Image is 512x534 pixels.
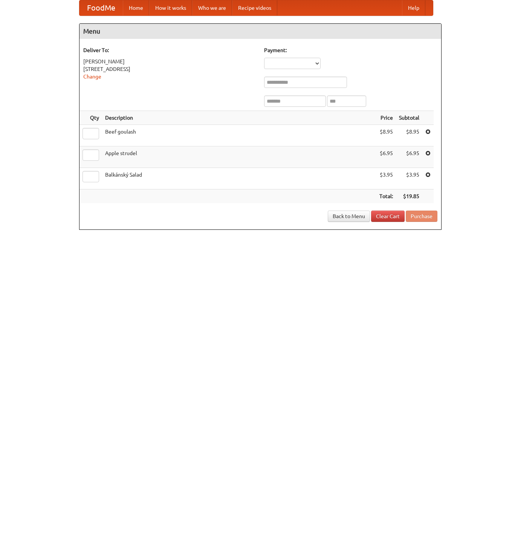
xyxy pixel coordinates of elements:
[79,24,441,39] h4: Menu
[328,211,370,222] a: Back to Menu
[102,168,376,189] td: Balkánský Salad
[102,111,376,125] th: Description
[406,211,437,222] button: Purchase
[83,65,257,73] div: [STREET_ADDRESS]
[376,111,396,125] th: Price
[102,125,376,146] td: Beef goulash
[376,146,396,168] td: $6.95
[79,111,102,125] th: Qty
[83,58,257,65] div: [PERSON_NAME]
[192,0,232,15] a: Who we are
[371,211,405,222] a: Clear Cart
[376,168,396,189] td: $3.95
[232,0,277,15] a: Recipe videos
[264,46,437,54] h5: Payment:
[396,125,422,146] td: $8.95
[123,0,149,15] a: Home
[149,0,192,15] a: How it works
[402,0,425,15] a: Help
[376,189,396,203] th: Total:
[79,0,123,15] a: FoodMe
[83,74,101,80] a: Change
[396,168,422,189] td: $3.95
[83,46,257,54] h5: Deliver To:
[102,146,376,168] td: Apple strudel
[396,189,422,203] th: $19.85
[376,125,396,146] td: $8.95
[396,111,422,125] th: Subtotal
[396,146,422,168] td: $6.95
